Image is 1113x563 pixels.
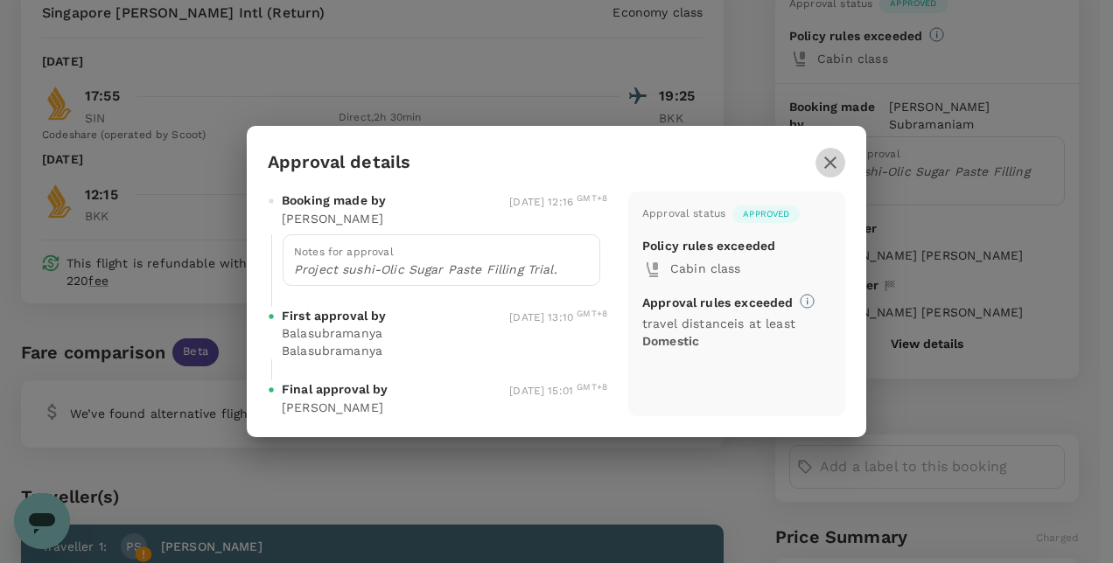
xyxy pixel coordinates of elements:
span: Final approval by [282,380,388,398]
span: Notes for approval [294,246,394,258]
p: Project sushi-Olic Sugar Paste Filling Trial. [294,261,589,278]
p: Balasubramanya Balasubramanya [282,324,444,359]
sup: GMT+8 [577,382,607,392]
span: [DATE] 15:01 [509,385,607,397]
div: Approval status [642,205,725,223]
p: Policy rules exceeded [642,237,775,254]
p: [PERSON_NAME] [282,399,383,416]
b: Domestic [642,334,699,348]
span: Approved [732,208,800,220]
span: travel distance is at least [642,316,795,348]
span: Booking made by [282,191,386,209]
span: First approval by [282,307,387,324]
span: [DATE] 12:16 [509,196,607,208]
p: Approval rules exceeded [642,294,793,311]
p: Cabin class [670,260,831,277]
span: [DATE] 13:10 [509,311,607,323]
h3: Approval details [268,152,410,172]
sup: GMT+8 [577,309,607,318]
p: [PERSON_NAME] [282,210,383,227]
sup: GMT+8 [577,193,607,203]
